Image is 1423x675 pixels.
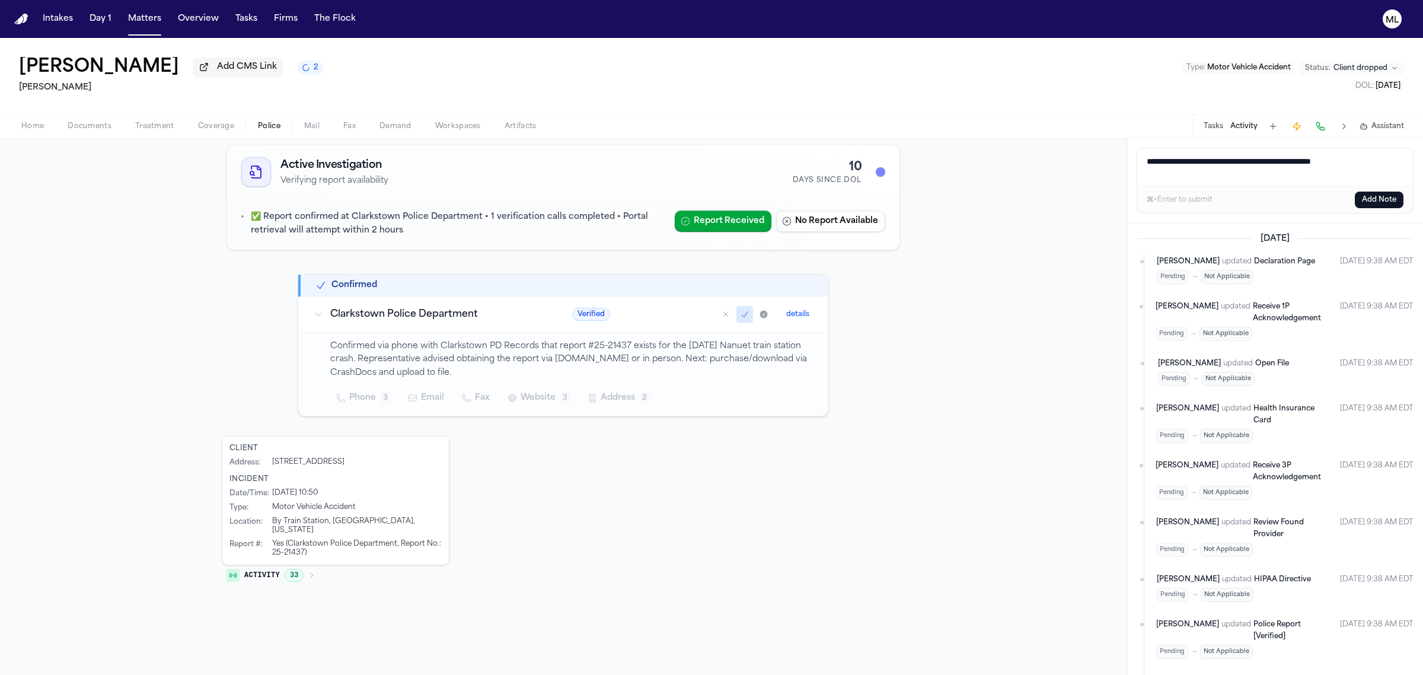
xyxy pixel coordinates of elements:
button: Mark as confirmed [736,306,753,323]
button: Tasks [1204,122,1223,131]
span: → [1191,272,1198,282]
h1: [PERSON_NAME] [19,57,179,78]
time: September 12, 2025 at 9:38 AM [1340,619,1414,659]
button: Activity [1230,122,1258,131]
a: Home [14,14,28,25]
h2: Confirmed [331,279,377,291]
span: Review Found Provider [1253,519,1304,538]
span: Pending [1156,429,1188,443]
span: DOL : [1355,82,1374,90]
span: [PERSON_NAME] [1156,460,1218,483]
div: Client [229,444,442,453]
time: September 12, 2025 at 9:38 AM [1340,358,1414,386]
span: Police [258,122,280,131]
a: Overview [173,8,224,30]
span: Pending [1156,486,1188,500]
span: → [1191,590,1198,600]
span: Police Report [Verified] [1253,621,1301,640]
span: Status: [1305,63,1330,73]
time: September 12, 2025 at 9:38 AM [1340,256,1414,284]
span: Not Applicable [1200,645,1253,659]
time: September 12, 2025 at 9:38 AM [1340,460,1414,500]
button: Create Immediate Task [1288,118,1305,135]
button: Matters [123,8,166,30]
span: 33 [285,569,304,582]
span: Workspaces [435,122,481,131]
span: Pending [1158,372,1190,386]
button: Tasks [231,8,262,30]
span: Add CMS Link [217,61,277,73]
button: Edit Type: Motor Vehicle Accident [1183,62,1294,74]
span: → [1191,647,1198,657]
div: ⌘+Enter to submit [1147,195,1213,205]
span: Pending [1157,588,1189,602]
div: [DATE] 10:50 [272,489,318,498]
p: ✅ Report confirmed at Clarkstown Police Department • 1 verification calls completed • Portal retr... [251,211,665,238]
span: → [1192,374,1199,384]
span: [DATE] [1376,82,1400,90]
span: Type : [1186,64,1205,71]
button: Edit matter name [19,57,179,78]
span: Pending [1157,270,1189,284]
p: Verifying report availability [280,175,388,187]
button: Phone3 [330,387,397,409]
span: HIPAA Directive [1254,576,1311,583]
span: updated [1221,403,1251,426]
span: updated [1221,619,1251,642]
div: Motor Vehicle Accident [272,503,356,512]
span: Not Applicable [1200,429,1253,443]
button: Add Task [1265,118,1281,135]
a: Open File [1255,358,1289,370]
span: → [1190,329,1197,339]
button: Assistant [1360,122,1404,131]
button: Intakes [38,8,78,30]
time: September 12, 2025 at 9:38 AM [1340,517,1414,557]
span: Not Applicable [1199,486,1252,500]
div: Location : [229,517,267,535]
button: Firms [269,8,302,30]
span: Mail [304,122,320,131]
span: Motor Vehicle Accident [1207,64,1291,71]
button: Add Note [1355,192,1403,208]
button: Report Received [675,211,771,232]
button: Website3 [502,387,577,409]
span: Treatment [135,122,174,131]
h2: [PERSON_NAME] [19,81,323,95]
a: Health Insurance Card [1253,403,1331,426]
a: Receive 3P Acknowledgement [1253,460,1331,483]
div: Address : [229,458,267,467]
div: Incident [229,475,442,484]
div: Type : [229,503,267,512]
span: → [1191,431,1198,441]
span: → [1190,488,1197,498]
button: Make a Call [1312,118,1329,135]
time: September 12, 2025 at 9:38 AM [1340,403,1414,443]
span: Activity [244,571,280,580]
span: [PERSON_NAME] [1156,517,1219,540]
button: Fax [456,387,497,409]
span: Receive 3P Acknowledgement [1253,462,1321,481]
button: No Report Available [776,211,885,232]
span: updated [1221,517,1251,540]
span: [DATE] [1253,233,1297,245]
a: Receive 1P Acknowledgement [1253,301,1331,324]
span: [PERSON_NAME] [1157,574,1220,585]
span: updated [1222,256,1252,268]
button: details [781,307,814,321]
span: → [1191,545,1198,555]
button: Address2 [582,387,656,409]
button: The Flock [310,8,360,30]
span: updated [1221,460,1250,483]
a: Review Found Provider [1253,517,1331,540]
span: Health Insurance Card [1253,405,1314,424]
div: By Train Station, [GEOGRAPHIC_DATA], [US_STATE] [272,517,442,535]
a: Police Report [Verified] [1253,619,1331,642]
button: 2 active tasks [297,61,323,75]
span: Artifacts [505,122,537,131]
span: [PERSON_NAME] [1157,256,1220,268]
